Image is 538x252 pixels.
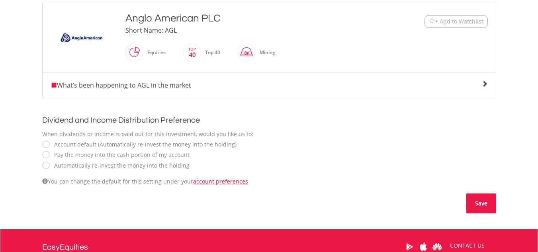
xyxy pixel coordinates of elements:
div: Anglo American PLC [125,11,376,25]
label: Pay the money into the cash portion of my account [50,151,190,159]
img: EQU.ZA.AGL.png [52,19,112,57]
div: Short Name: AGL [125,25,376,35]
img: Watchlist [429,18,435,24]
div: Equities [143,43,166,62]
span: What’s been happening to AGL in the market [51,81,191,90]
h2: Dividend and Income Distribution Preference [42,114,496,126]
span: + Add to Watchlist [435,18,483,25]
div: When dividends or income is paid out for this investment, would you like us to: [42,130,496,138]
div: You can change the default for this setting under your [42,178,496,186]
div: Mining [256,43,276,62]
button: Watchlist + Add to Watchlist [425,15,488,28]
label: Automatically re-invest the money into the holding [50,162,190,170]
label: Account default (Automatically re-invest the money into the holding) [50,141,237,148]
a: account preferences [193,178,248,185]
button: Save [466,193,496,213]
div: Top 40 [201,43,220,62]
